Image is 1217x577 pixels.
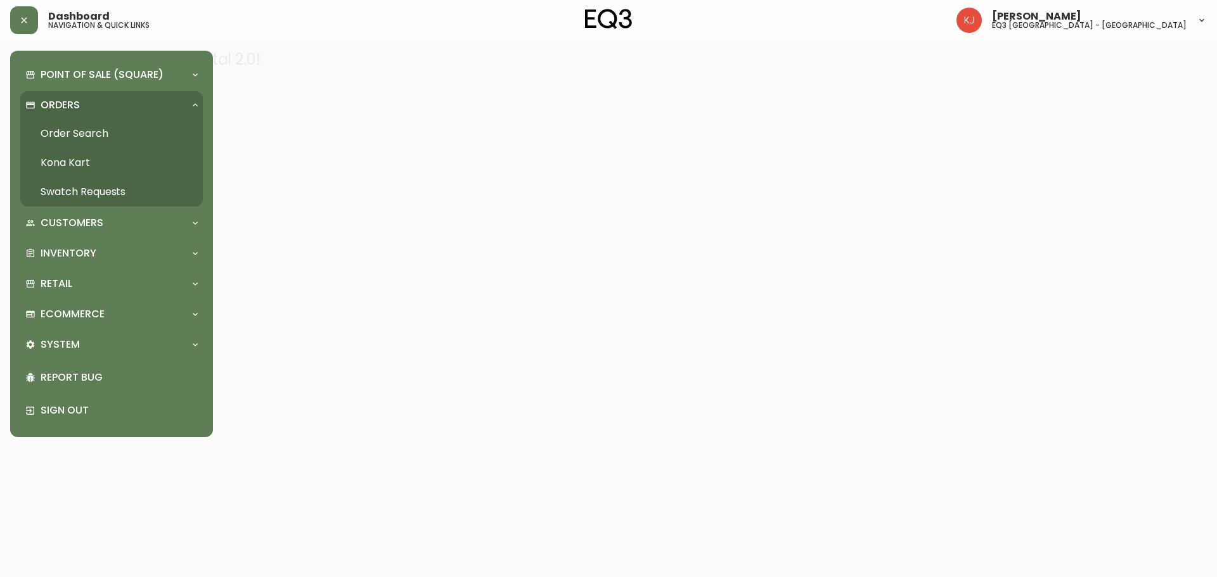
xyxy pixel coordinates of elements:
div: Report Bug [20,361,203,394]
div: Customers [20,209,203,237]
h5: eq3 [GEOGRAPHIC_DATA] - [GEOGRAPHIC_DATA] [992,22,1187,29]
p: Inventory [41,246,96,260]
p: Retail [41,277,72,291]
a: Order Search [20,119,203,148]
p: System [41,338,80,352]
p: Ecommerce [41,307,105,321]
a: Swatch Requests [20,177,203,206]
img: 24a625d34e264d2520941288c4a55f8e [956,8,982,33]
a: Kona Kart [20,148,203,177]
p: Orders [41,98,80,112]
div: Orders [20,91,203,119]
div: Sign Out [20,394,203,427]
img: logo [585,9,632,29]
span: Dashboard [48,11,110,22]
p: Report Bug [41,371,198,384]
div: System [20,331,203,358]
p: Customers [41,216,103,230]
div: Inventory [20,239,203,267]
p: Sign Out [41,403,198,417]
div: Ecommerce [20,300,203,328]
h5: navigation & quick links [48,22,150,29]
p: Point of Sale (Square) [41,68,164,82]
span: [PERSON_NAME] [992,11,1081,22]
div: Retail [20,270,203,298]
div: Point of Sale (Square) [20,61,203,89]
